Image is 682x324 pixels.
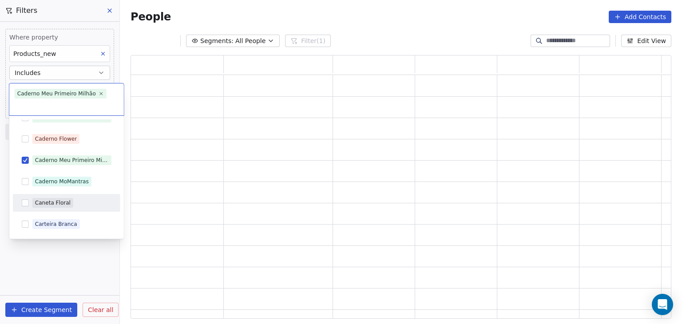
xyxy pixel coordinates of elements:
div: Caneta Floral [35,199,71,207]
div: Caderno Flower [35,135,77,143]
div: Carteira Branca [35,220,77,228]
div: Caderno Meu Primeiro Milhão [35,156,109,164]
div: Caderno Meu Primeiro Milhão [17,90,96,98]
div: Caderno MoMantras [35,178,89,186]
